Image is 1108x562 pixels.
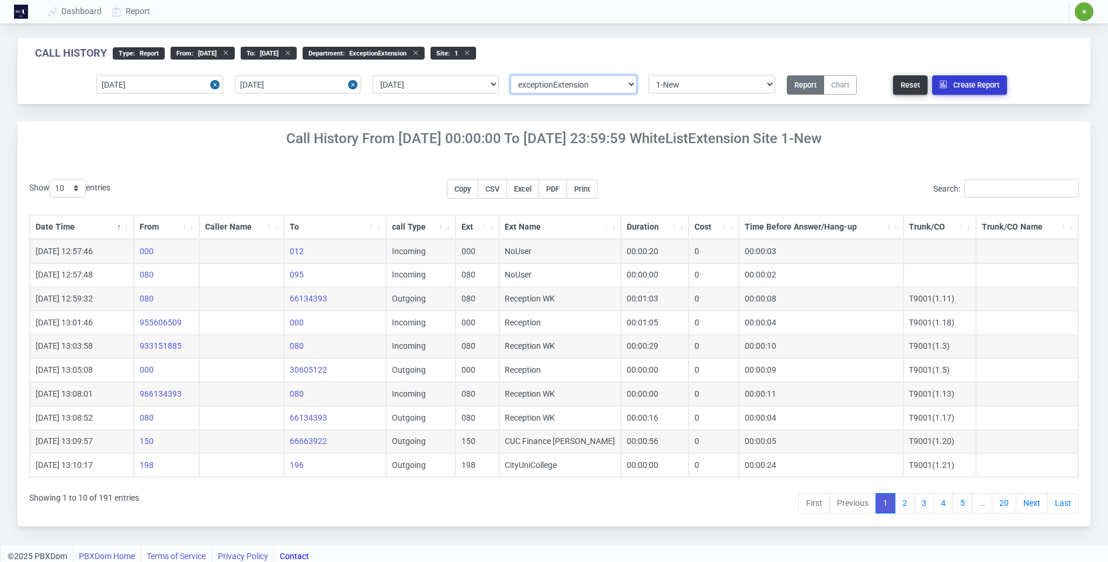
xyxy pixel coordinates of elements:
a: 1 [876,493,895,514]
div: type : [113,47,165,60]
td: Incoming [386,263,456,287]
td: 0 [689,358,739,382]
td: 00:00:20 [621,240,689,263]
span: [DATE] [193,50,217,57]
td: 080 [456,406,499,430]
td: Outgoing [386,453,456,477]
td: Outgoing [386,287,456,311]
td: [DATE] 13:08:52 [30,406,134,430]
td: T9001(1.5) [904,358,977,382]
td: 00:00:09 [739,358,904,382]
div: From : [171,47,235,60]
button: Excel [506,179,539,199]
td: 0 [689,287,739,311]
th: Caller Name: activate to sort column ascending [199,215,284,240]
span: Report [135,50,159,57]
a: 3 [914,493,934,514]
th: Date Time: activate to sort column descending [30,215,134,240]
a: 080 [140,413,154,422]
th: Time Before Answer/Hang-up: activate to sort column ascending [739,215,904,240]
a: 933151885 [140,341,182,351]
a: 198 [140,460,154,470]
button: Chart [824,75,857,95]
td: 080 [456,263,499,287]
button: Create Report [932,75,1007,95]
img: Logo [14,5,28,19]
td: 000 [456,311,499,335]
td: 000 [456,240,499,263]
th: Trunk/CO Name: activate to sort column ascending [976,215,1078,240]
td: 0 [689,430,739,454]
button: CSV [478,179,507,199]
td: 00:00:05 [739,430,904,454]
a: Next [1016,493,1048,514]
a: Report [107,1,156,22]
button: Reset [893,75,928,95]
span: PDF [546,185,560,193]
span: exceptionExtension [345,50,407,57]
td: 00:00:04 [739,406,904,430]
th: call Type: activate to sort column ascending [386,215,456,240]
td: [DATE] 13:01:46 [30,311,134,335]
td: [DATE] 12:59:32 [30,287,134,311]
td: 080 [456,287,499,311]
a: 2 [895,493,915,514]
span: Print [574,185,590,193]
th: Ext Name: activate to sort column ascending [499,215,621,240]
a: 000 [140,365,154,374]
td: T9001(1.20) [904,430,977,454]
button: ✷ [1074,2,1094,22]
input: Start date [96,75,223,93]
a: 4 [933,493,953,514]
td: 00:00:00 [621,263,689,287]
td: 0 [689,453,739,477]
a: 20 [992,493,1016,514]
th: From: activate to sort column ascending [134,215,199,240]
td: 00:00:10 [739,335,904,359]
td: [DATE] 12:57:48 [30,263,134,287]
td: T9001(1.18) [904,311,977,335]
td: [DATE] 13:10:17 [30,453,134,477]
div: Call History [35,47,107,60]
td: 00:00:02 [739,263,904,287]
td: 00:00:00 [621,382,689,406]
td: 00:00:03 [739,240,904,263]
input: Search: [964,179,1079,197]
a: 5 [953,493,972,514]
span: 1 [450,50,458,57]
td: Reception [499,311,621,335]
td: Reception WK [499,335,621,359]
a: 000 [290,318,304,327]
td: 000 [456,358,499,382]
div: site : [430,47,476,60]
td: Reception WK [499,287,621,311]
td: Incoming [386,311,456,335]
th: To: activate to sort column ascending [284,215,386,240]
td: 00:00:16 [621,406,689,430]
button: Close [210,75,223,93]
td: 00:01:05 [621,311,689,335]
h4: Call History From [DATE] 00:00:00 to [DATE] 23:59:59 WhiteListExtension Site 1-New [18,130,1090,147]
th: Trunk/CO: activate to sort column ascending [904,215,977,240]
select: Showentries [50,179,86,197]
td: [DATE] 13:09:57 [30,430,134,454]
a: 080 [290,389,304,398]
button: Copy [447,179,478,199]
input: End date [235,75,361,93]
a: 080 [140,294,154,303]
td: 0 [689,240,739,263]
td: Outgoing [386,430,456,454]
td: 00:00:24 [739,453,904,477]
span: CSV [485,185,499,193]
td: T9001(1.21) [904,453,977,477]
td: 00:00:00 [621,358,689,382]
td: [DATE] 12:57:46 [30,240,134,263]
td: CityUniCollege [499,453,621,477]
td: CUC Finance [PERSON_NAME] [499,430,621,454]
td: T9001(1.17) [904,406,977,430]
td: Incoming [386,240,456,263]
a: 000 [140,247,154,256]
td: 0 [689,311,739,335]
a: 966134393 [140,389,182,398]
